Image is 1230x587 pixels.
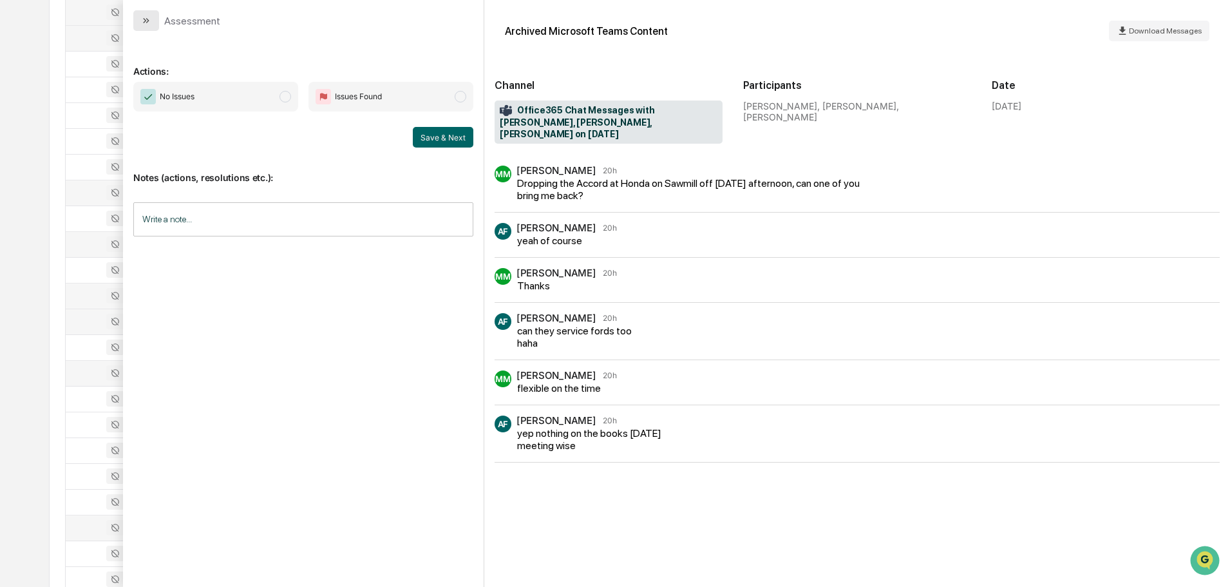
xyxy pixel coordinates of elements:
time: Monday, October 6, 2025 at 1:49:07 PM [603,370,617,380]
span: Office365 Chat Messages with [PERSON_NAME], [PERSON_NAME], [PERSON_NAME] on [DATE] [500,104,717,140]
div: yep nothing on the books [DATE] meeting wise [517,427,699,452]
div: [PERSON_NAME] [516,312,596,324]
span: Data Lookup [26,187,81,200]
div: AF [495,223,511,240]
iframe: Open customer support [1189,544,1224,579]
p: Notes (actions, resolutions etc.): [133,157,473,183]
p: Actions: [133,50,473,77]
h2: Date [992,79,1220,91]
div: AF [495,313,511,330]
a: 🖐️Preclearance [8,157,88,180]
div: MM [495,166,511,182]
a: 🔎Data Lookup [8,182,86,205]
a: Powered byPylon [91,218,156,228]
p: How can we help? [13,27,234,48]
div: MM [495,370,511,387]
div: Dropping the Accord at Honda on Sawmill off [DATE] afternoon, can one of you bring me back? [517,177,864,202]
div: Thanks [517,280,615,292]
div: [PERSON_NAME] [516,222,596,234]
div: MM [495,268,511,285]
span: No Issues [160,90,194,103]
img: Checkmark [140,89,156,104]
button: Download Messages [1109,21,1209,41]
div: Assessment [164,15,220,27]
img: 1746055101610-c473b297-6a78-478c-a979-82029cc54cd1 [13,99,36,122]
div: can they service fords too haha [517,325,645,349]
span: Preclearance [26,162,83,175]
h2: Participants [743,79,971,91]
time: Monday, October 6, 2025 at 1:49:00 PM [603,313,617,323]
time: Monday, October 6, 2025 at 1:48:48 PM [603,268,617,278]
div: [DATE] [992,101,1021,111]
div: [PERSON_NAME] [516,164,596,177]
time: Monday, October 6, 2025 at 1:48:41 PM [603,223,617,233]
span: Issues Found [335,90,382,103]
div: [PERSON_NAME], [PERSON_NAME], [PERSON_NAME] [743,101,971,122]
div: AF [495,416,511,432]
div: 🖐️ [13,164,23,174]
div: 🗄️ [93,164,104,174]
div: Start new chat [44,99,211,111]
time: Monday, October 6, 2025 at 1:48:29 PM [603,166,617,175]
div: [PERSON_NAME] [516,369,596,381]
div: 🔎 [13,188,23,198]
span: Download Messages [1129,26,1202,35]
button: Save & Next [413,127,473,148]
h2: Channel [495,79,723,91]
button: Start new chat [219,102,234,118]
div: flexible on the time [517,382,615,394]
div: [PERSON_NAME] [516,414,596,427]
time: Monday, October 6, 2025 at 1:49:26 PM [603,416,617,425]
div: We're available if you need us! [44,111,163,122]
a: 🗄️Attestations [88,157,165,180]
div: yeah of course [517,235,615,247]
span: Pylon [128,218,156,228]
div: Archived Microsoft Teams Content [505,25,668,37]
div: [PERSON_NAME] [516,267,596,279]
img: Flag [316,89,331,104]
span: Attestations [106,162,160,175]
